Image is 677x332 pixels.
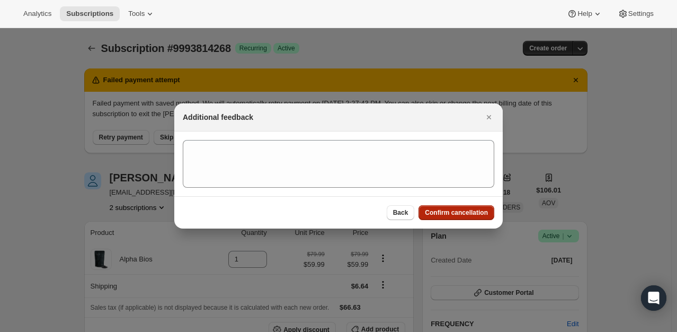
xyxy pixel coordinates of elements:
[128,10,145,18] span: Tools
[628,10,654,18] span: Settings
[611,6,660,21] button: Settings
[577,10,592,18] span: Help
[560,6,609,21] button: Help
[641,285,666,311] div: Open Intercom Messenger
[66,10,113,18] span: Subscriptions
[425,208,488,217] span: Confirm cancellation
[418,205,494,220] button: Confirm cancellation
[60,6,120,21] button: Subscriptions
[122,6,162,21] button: Tools
[23,10,51,18] span: Analytics
[17,6,58,21] button: Analytics
[387,205,415,220] button: Back
[393,208,408,217] span: Back
[482,110,496,125] button: Close
[183,112,253,123] h2: Additional feedback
